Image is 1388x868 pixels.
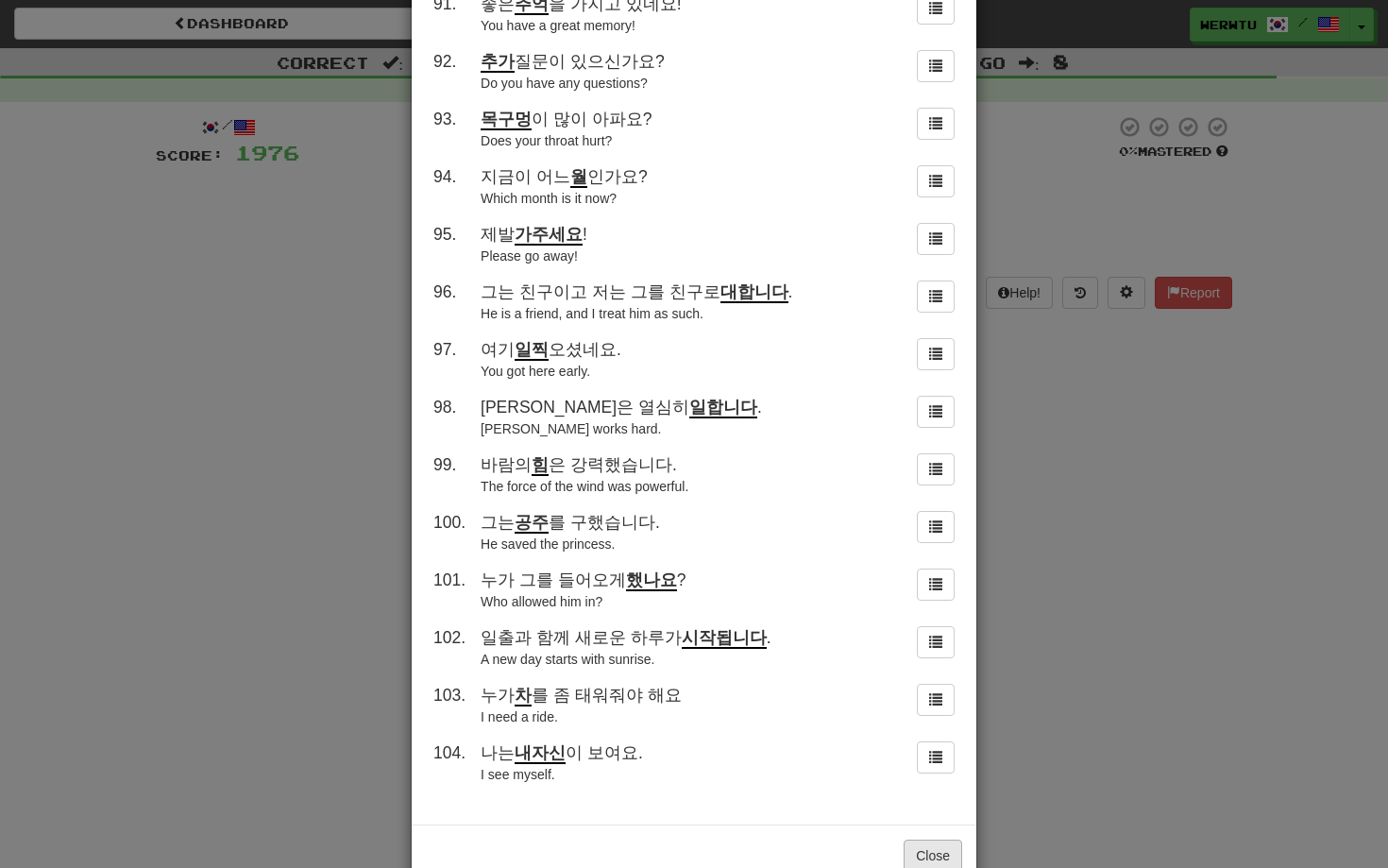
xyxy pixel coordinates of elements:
span: 나는 이 보여요. [481,743,643,764]
td: 94 . [426,158,473,215]
u: 했나요 [626,570,677,591]
td: 102 . [426,619,473,676]
u: 내자신 [515,743,566,764]
div: Who allowed him in? [481,592,894,611]
u: 시작됩니다 [682,628,767,649]
span: 여기 오셨네요. [481,340,621,361]
div: He is a friend, and I treat him as such. [481,304,894,323]
div: A new day starts with sunrise. [481,650,894,669]
span: 그는 친구이고 저는 그를 친구로 . [481,282,792,303]
span: 바람의 은 강력했습니다. [481,455,677,476]
div: You have a great memory! [481,16,894,35]
div: Please go away! [481,247,894,265]
u: 일합니다 [689,398,757,418]
u: 일찍 [515,340,549,361]
span: [PERSON_NAME]은 열심히 . [481,398,762,418]
td: 100 . [426,503,473,561]
span: 누가 그를 들어오게 ? [481,570,686,591]
span: 그는 를 구했습니다. [481,513,660,534]
td: 96 . [426,273,473,331]
span: 질문이 있으신가요? [481,52,665,73]
u: 힘 [532,455,549,476]
td: 92 . [426,43,473,100]
div: Does your throat hurt? [481,131,894,150]
div: He saved the princess. [481,535,894,553]
span: 일출과 함께 새로운 하루가 . [481,628,770,649]
td: 98 . [426,388,473,446]
td: 95 . [426,215,473,273]
u: 가주세요 [515,225,583,246]
u: 목구멍 [481,110,532,130]
u: 추가 [481,52,515,73]
div: Which month is it now? [481,189,894,208]
td: 104 . [426,734,473,791]
div: I need a ride. [481,707,894,726]
td: 93 . [426,100,473,158]
span: 이 많이 아파요? [481,110,652,130]
div: You got here early. [481,362,894,381]
td: 101 . [426,561,473,619]
td: 97 . [426,331,473,388]
div: Do you have any questions? [481,74,894,93]
u: 월 [570,167,587,188]
span: 누가 를 좀 태워줘야 해요 [481,686,682,706]
u: 공주 [515,513,549,534]
div: I see myself. [481,765,894,784]
span: 제발 ! [481,225,587,246]
div: The force of the wind was powerful. [481,477,894,496]
td: 99 . [426,446,473,503]
td: 103 . [426,676,473,734]
u: 대합니다 [720,282,788,303]
span: 지금이 어느 인가요? [481,167,648,188]
div: [PERSON_NAME] works hard. [481,419,894,438]
u: 차 [515,686,532,706]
